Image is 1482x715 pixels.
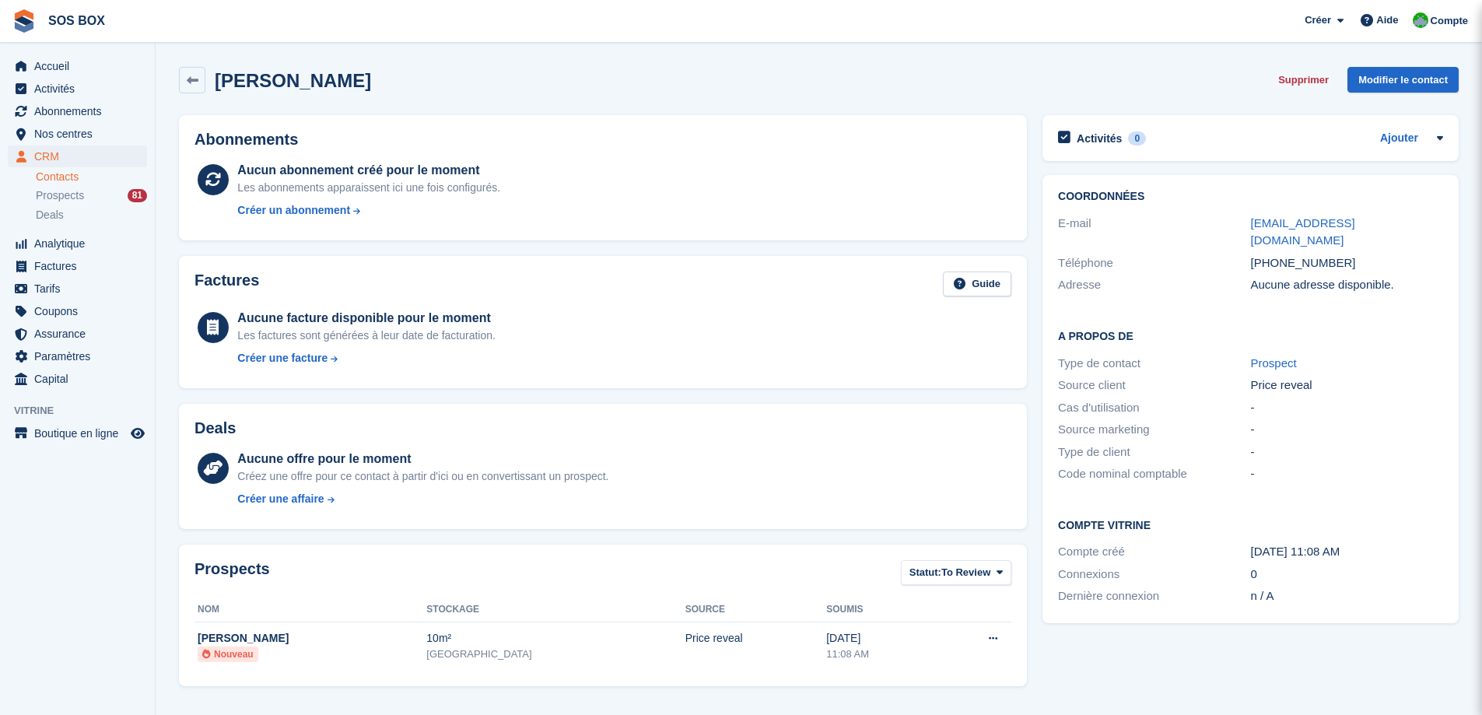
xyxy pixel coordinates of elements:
[1251,465,1443,483] div: -
[128,424,147,443] a: Boutique d'aperçu
[1251,254,1443,272] div: [PHONE_NUMBER]
[128,189,147,202] div: 81
[34,123,128,145] span: Nos centres
[237,350,328,366] div: Créer une facture
[1251,421,1443,439] div: -
[42,8,111,33] a: SOS BOX
[237,180,500,196] div: Les abonnements apparaissent ici une fois configurés.
[1431,13,1468,29] span: Compte
[34,55,128,77] span: Accueil
[1376,12,1398,28] span: Aide
[8,300,147,322] a: menu
[426,647,685,662] div: [GEOGRAPHIC_DATA]
[12,9,36,33] img: stora-icon-8386f47178a22dfd0bd8f6a31ec36ba5ce8667c1dd55bd0f319d3a0aa187defe.svg
[1058,517,1443,532] h2: Compte vitrine
[237,202,500,219] a: Créer un abonnement
[1251,356,1297,370] a: Prospect
[1058,399,1250,417] div: Cas d'utilisation
[34,278,128,300] span: Tarifs
[34,422,128,444] span: Boutique en ligne
[237,350,496,366] a: Créer une facture
[1251,399,1443,417] div: -
[1058,587,1250,605] div: Dernière connexion
[1058,566,1250,584] div: Connexions
[1058,543,1250,561] div: Compte créé
[8,233,147,254] a: menu
[1251,443,1443,461] div: -
[237,309,496,328] div: Aucune facture disponible pour le moment
[36,207,147,223] a: Deals
[34,368,128,390] span: Capital
[36,170,147,184] a: Contacts
[237,491,324,507] div: Créer une affaire
[1251,377,1443,394] div: Price reveal
[8,123,147,145] a: menu
[8,100,147,122] a: menu
[194,272,259,297] h2: Factures
[1058,215,1250,250] div: E-mail
[8,368,147,390] a: menu
[34,78,128,100] span: Activités
[1058,421,1250,439] div: Source marketing
[1058,276,1250,294] div: Adresse
[426,598,685,622] th: Stockage
[943,272,1011,297] a: Guide
[1058,443,1250,461] div: Type de client
[8,255,147,277] a: menu
[1058,191,1443,203] h2: Coordonnées
[215,70,371,91] h2: [PERSON_NAME]
[826,598,931,622] th: Soumis
[1058,355,1250,373] div: Type de contact
[8,278,147,300] a: menu
[1058,465,1250,483] div: Code nominal comptable
[1380,130,1418,148] a: Ajouter
[194,598,426,622] th: Nom
[36,188,147,204] a: Prospects 81
[941,565,990,580] span: To Review
[8,422,147,444] a: menu
[685,598,827,622] th: Source
[8,78,147,100] a: menu
[8,145,147,167] a: menu
[909,565,941,580] span: Statut:
[685,630,827,647] div: Price reveal
[14,403,155,419] span: Vitrine
[1058,328,1443,343] h2: A propos de
[237,491,608,507] a: Créer une affaire
[826,630,931,647] div: [DATE]
[36,188,84,203] span: Prospects
[1251,543,1443,561] div: [DATE] 11:08 AM
[426,630,685,647] div: 10m²
[237,450,608,468] div: Aucune offre pour le moment
[1251,587,1443,605] div: n / A
[1347,67,1459,93] a: Modifier le contact
[34,345,128,367] span: Paramètres
[8,345,147,367] a: menu
[1251,276,1443,294] div: Aucune adresse disponible.
[1128,131,1146,145] div: 0
[8,323,147,345] a: menu
[34,233,128,254] span: Analytique
[36,208,64,223] span: Deals
[1413,12,1428,28] img: Fabrice
[194,131,1011,149] h2: Abonnements
[901,560,1011,586] button: Statut: To Review
[237,202,350,219] div: Créer un abonnement
[194,560,270,589] h2: Prospects
[34,255,128,277] span: Factures
[8,55,147,77] a: menu
[237,328,496,344] div: Les factures sont générées à leur date de facturation.
[34,300,128,322] span: Coupons
[1305,12,1331,28] span: Créer
[1058,254,1250,272] div: Téléphone
[1058,377,1250,394] div: Source client
[1251,566,1443,584] div: 0
[34,145,128,167] span: CRM
[1251,216,1355,247] a: [EMAIL_ADDRESS][DOMAIN_NAME]
[34,100,128,122] span: Abonnements
[1272,67,1335,93] button: Supprimer
[237,468,608,485] div: Créez une offre pour ce contact à partir d'ici ou en convertissant un prospect.
[198,647,258,662] li: Nouveau
[826,647,931,662] div: 11:08 AM
[237,161,500,180] div: Aucun abonnement créé pour le moment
